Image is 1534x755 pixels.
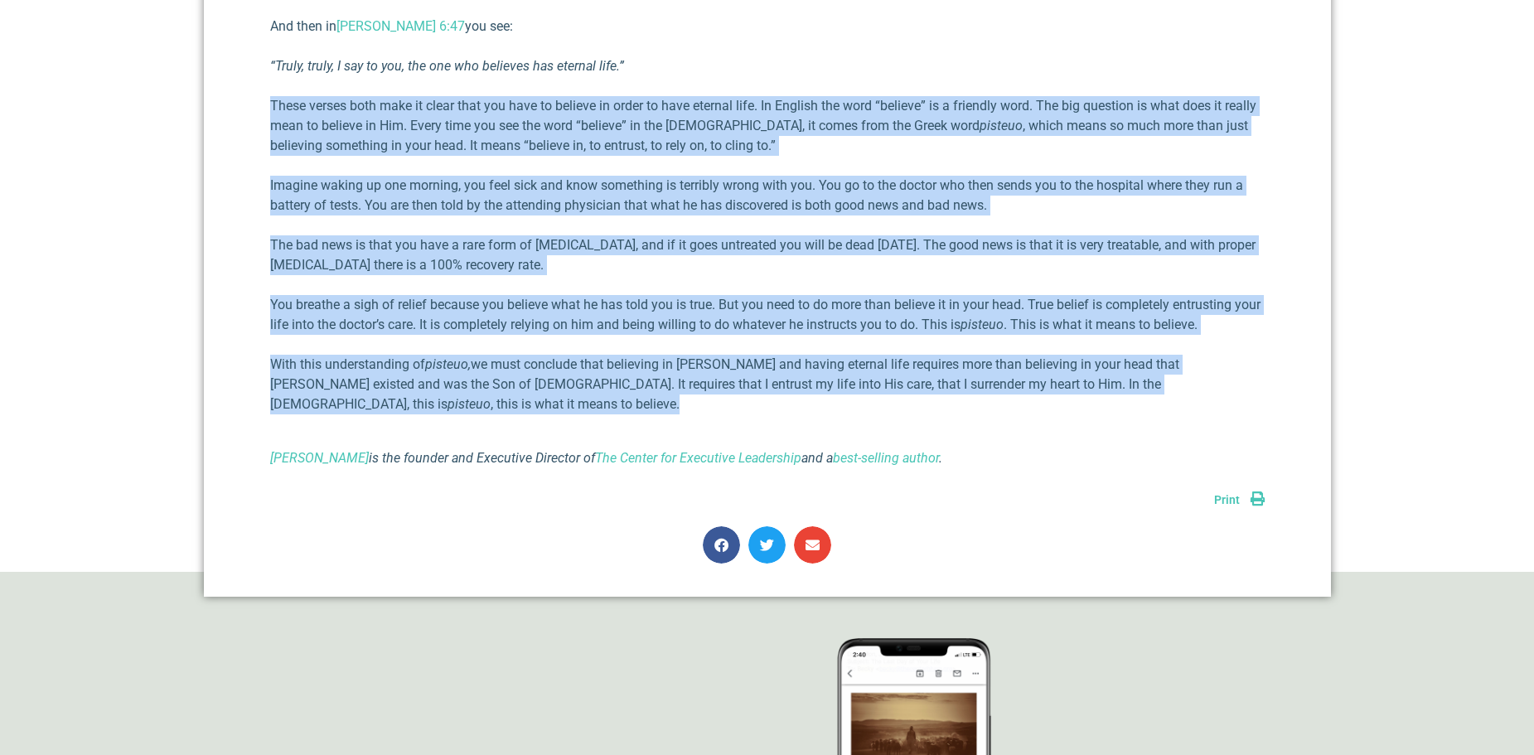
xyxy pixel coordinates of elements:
[270,176,1265,215] p: Imagine waking up one morning, you feel sick and know something is terribly wrong with you. You g...
[425,356,471,372] em: pisteuo,
[833,450,939,466] a: best-selling author
[270,450,369,466] a: [PERSON_NAME]
[980,118,1023,133] em: pisteuo
[336,18,465,34] a: [PERSON_NAME] 6:47
[270,96,1265,156] p: These verses both make it clear that you have to believe in order to have eternal life. In Englis...
[270,17,1265,36] p: And then in you see:
[270,58,624,74] em: “Truly, truly, I say to you, the one who believes has eternal life.”
[448,396,491,412] em: pisteuo
[703,526,740,564] div: Share on facebook
[595,450,801,466] a: The Center for Executive Leadership
[270,450,942,466] i: is the founder and Executive Director of and a .
[748,526,786,564] div: Share on twitter
[1214,493,1240,506] span: Print
[794,526,831,564] div: Share on email
[270,235,1265,275] p: The bad news is that you have a rare form of [MEDICAL_DATA], and if it goes untreated you will be...
[270,355,1265,414] p: With this understanding of we must conclude that believing in [PERSON_NAME] and having eternal li...
[961,317,1004,332] em: pisteuo
[270,295,1265,335] p: You breathe a sigh of relief because you believe what he has told you is true. But you need to do...
[1214,493,1265,506] a: Print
